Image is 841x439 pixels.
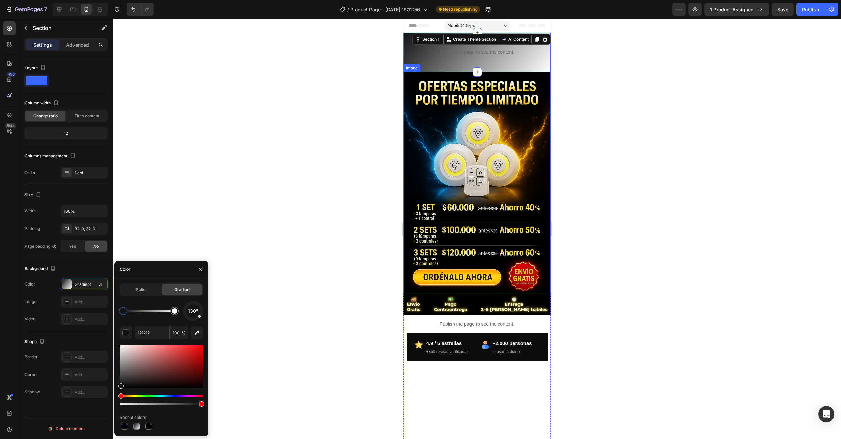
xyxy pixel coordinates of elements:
[61,205,107,217] input: Auto
[704,3,769,16] button: 1 product assigned
[347,6,349,13] span: /
[24,371,38,378] div: Corner
[75,113,99,119] span: Fit to content
[93,243,99,249] span: No
[69,243,76,249] span: Yes
[120,414,146,421] div: Recent colors
[772,3,794,16] button: Save
[24,99,60,108] div: Column width
[44,5,47,13] p: 7
[818,406,834,422] div: Open Intercom Messenger
[75,170,106,176] div: 1 col
[26,129,106,138] div: 12
[24,151,77,161] div: Columns management
[443,6,477,12] span: Need republishing
[120,266,130,272] div: Color
[24,226,40,232] div: Padding
[24,208,36,214] div: Width
[66,41,89,48] p: Advanced
[24,264,57,273] div: Background
[75,226,106,232] div: 32, 0, 32, 0
[403,19,551,439] iframe: Design area
[33,24,88,32] p: Section
[710,6,754,13] span: 1 product assigned
[136,287,145,293] span: Solid
[5,123,16,128] div: Beta
[120,395,203,397] div: Hue
[33,113,58,119] span: Change ratio
[24,170,36,176] div: Order
[24,281,35,287] div: Color
[75,299,106,305] div: Add...
[75,372,106,378] div: Add...
[777,7,788,12] span: Save
[33,41,52,48] p: Settings
[24,354,38,360] div: Border
[188,307,198,315] span: 130°
[182,330,186,336] span: %
[75,316,106,322] div: Add...
[796,3,825,16] button: Publish
[24,191,42,200] div: Size
[3,3,50,16] button: 7
[75,389,106,395] div: Add...
[75,281,94,288] div: Gradient
[24,243,57,249] div: Page padding
[24,337,46,346] div: Shape
[135,326,169,339] input: Eg: FFFFFF
[24,423,108,434] button: Delete element
[6,72,16,77] div: 450
[127,3,154,16] div: Undo/Redo
[802,6,819,13] div: Publish
[24,299,36,305] div: Image
[174,287,191,293] span: Gradient
[350,6,420,13] span: Product Page - [DATE] 19:12:56
[24,389,40,395] div: Shadow
[24,63,47,73] div: Layout
[75,354,106,360] div: Add...
[24,316,35,322] div: Video
[48,425,85,433] div: Delete element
